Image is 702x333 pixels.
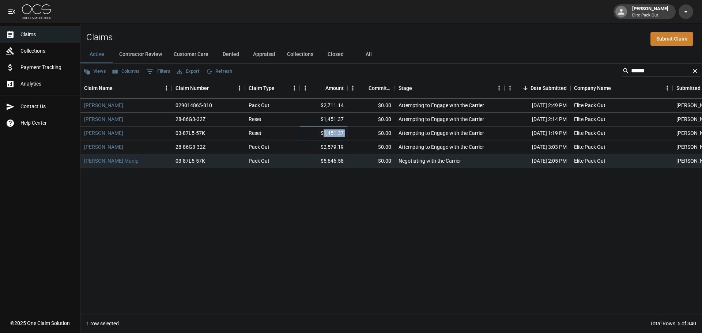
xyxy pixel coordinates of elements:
div: Claim Number [172,78,245,98]
button: Sort [520,83,531,93]
div: 28-86G3-32Z [175,143,205,151]
div: $0.00 [347,140,395,154]
a: Submit Claim [650,32,693,46]
div: [DATE] 2:05 PM [505,154,570,168]
button: Denied [214,46,247,63]
span: Collections [20,47,74,55]
div: Claim Number [175,78,209,98]
span: Contact Us [20,103,74,110]
div: Attempting to Engage with the Carrier [399,116,484,123]
button: Appraisal [247,46,281,63]
button: Menu [494,83,505,94]
button: open drawer [4,4,19,19]
span: Analytics [20,80,74,88]
a: [PERSON_NAME] [84,129,123,137]
div: Negotiating with the Carrier [399,157,461,164]
div: Elite Pack Out [574,129,605,137]
div: Pack Out [249,102,269,109]
div: Claim Name [84,78,113,98]
span: Payment Tracking [20,64,74,71]
div: $0.00 [347,126,395,140]
div: Claim Name [80,78,172,98]
button: Sort [275,83,285,93]
button: Sort [315,83,325,93]
div: dynamic tabs [80,46,702,63]
div: Company Name [574,78,611,98]
button: Closed [319,46,352,63]
div: Attempting to Engage with the Carrier [399,102,484,109]
div: [PERSON_NAME] [629,5,671,18]
button: Collections [281,46,319,63]
div: $5,646.58 [300,154,347,168]
span: Help Center [20,119,74,127]
div: $0.00 [347,154,395,168]
button: Views [82,66,108,77]
div: Committed Amount [347,78,395,98]
a: [PERSON_NAME] Manip [84,157,139,164]
button: Sort [358,83,369,93]
div: Pack Out [249,143,269,151]
div: 28-86G3-32Z [175,116,205,123]
div: Stage [395,78,505,98]
span: Claims [20,31,74,38]
div: [DATE] 1:19 PM [505,126,570,140]
div: © 2025 One Claim Solution [10,319,70,327]
div: Reset [249,129,261,137]
button: Menu [662,83,673,94]
div: Claim Type [249,78,275,98]
div: 03-87L5-57K [175,129,205,137]
div: Total Rows: 5 of 340 [650,320,696,327]
div: Amount [325,78,344,98]
div: Claim Type [245,78,300,98]
div: $1,451.37 [300,113,347,126]
button: Menu [289,83,300,94]
div: $0.00 [347,99,395,113]
div: Elite Pack Out [574,116,605,123]
div: Attempting to Engage with the Carrier [399,129,484,137]
a: [PERSON_NAME] [84,102,123,109]
div: 029014865-810 [175,102,212,109]
div: Stage [399,78,412,98]
div: Attempting to Engage with the Carrier [399,143,484,151]
button: Customer Care [168,46,214,63]
p: Elite Pack Out [632,12,668,19]
div: Elite Pack Out [574,157,605,164]
img: ocs-logo-white-transparent.png [22,4,51,19]
button: Select columns [111,66,141,77]
div: [DATE] 2:14 PM [505,113,570,126]
button: Active [80,46,113,63]
button: Sort [611,83,621,93]
button: Refresh [204,66,234,77]
div: $2,579.19 [300,140,347,154]
div: Date Submitted [531,78,567,98]
div: [DATE] 2:49 PM [505,99,570,113]
button: Sort [113,83,123,93]
div: Search [622,65,701,78]
button: Export [175,66,201,77]
div: 1 row selected [86,320,119,327]
div: Amount [300,78,347,98]
button: All [352,46,385,63]
button: Sort [209,83,219,93]
div: Reset [249,116,261,123]
button: Menu [300,83,311,94]
div: $0.00 [347,113,395,126]
button: Sort [412,83,422,93]
div: Elite Pack Out [574,143,605,151]
div: Elite Pack Out [574,102,605,109]
button: Menu [505,83,516,94]
div: 03-87L5-57K [175,157,205,164]
button: Clear [690,65,701,76]
h2: Claims [86,32,113,43]
div: Committed Amount [369,78,391,98]
button: Contractor Review [113,46,168,63]
div: $2,711.14 [300,99,347,113]
button: Menu [161,83,172,94]
a: [PERSON_NAME] [84,116,123,123]
div: Pack Out [249,157,269,164]
button: Menu [234,83,245,94]
div: Company Name [570,78,673,98]
div: [DATE] 3:03 PM [505,140,570,154]
button: Show filters [144,66,172,77]
div: $1,451.37 [300,126,347,140]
